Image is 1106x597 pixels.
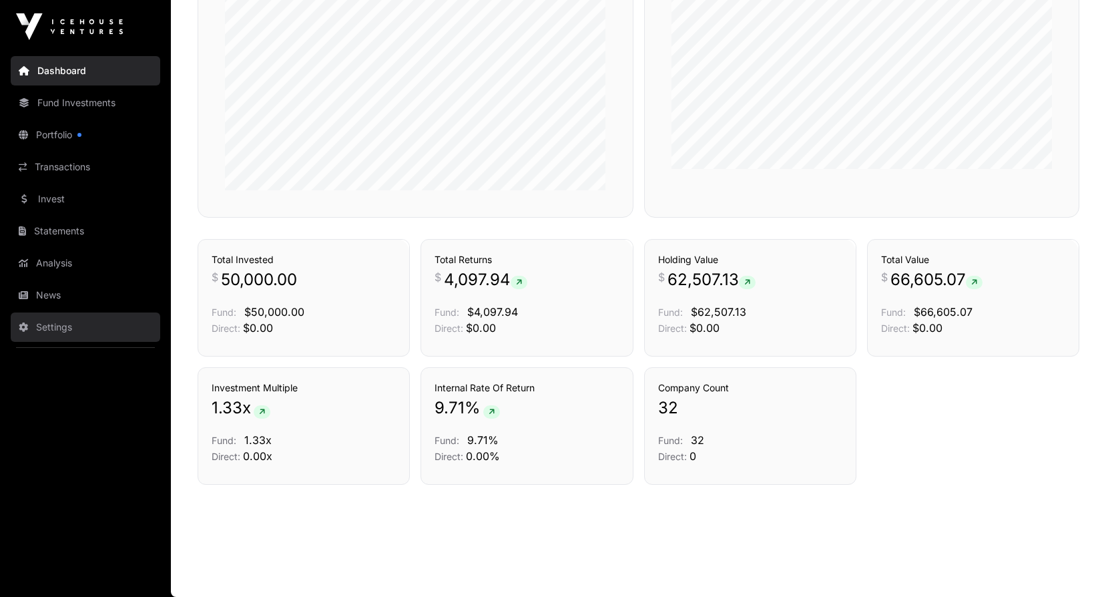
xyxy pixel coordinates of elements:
a: Transactions [11,152,160,182]
span: Direct: [658,323,687,334]
span: 0.00% [466,449,500,463]
a: Portfolio [11,120,160,150]
span: Fund: [435,435,459,446]
span: Fund: [212,307,236,318]
span: $50,000.00 [244,305,304,319]
span: $ [658,269,665,285]
span: x [242,397,251,419]
span: Fund: [212,435,236,446]
a: News [11,280,160,310]
h3: Investment Multiple [212,381,396,395]
h3: Total Value [881,253,1065,266]
span: $0.00 [912,321,942,335]
span: 1.33x [244,433,272,447]
span: $ [881,269,888,285]
img: Icehouse Ventures Logo [16,13,123,40]
span: 0 [689,449,696,463]
span: Fund: [658,307,683,318]
span: Direct: [435,323,463,334]
span: Fund: [435,307,459,318]
span: $ [435,269,441,285]
h3: Total Returns [435,253,619,266]
span: 62,507.13 [667,269,756,290]
a: Settings [11,313,160,342]
h3: Internal Rate Of Return [435,381,619,395]
span: Direct: [212,323,240,334]
a: Dashboard [11,56,160,85]
a: Statements [11,216,160,246]
h3: Total Invested [212,253,396,266]
span: Fund: [881,307,906,318]
h3: Holding Value [658,253,842,266]
span: $0.00 [689,321,720,335]
span: $0.00 [243,321,273,335]
span: Direct: [212,451,240,462]
span: 32 [691,433,704,447]
span: $66,605.07 [914,305,973,319]
span: Fund: [658,435,683,446]
span: Direct: [658,451,687,462]
span: 0.00x [243,449,272,463]
a: Fund Investments [11,88,160,118]
span: 32 [658,397,678,419]
h3: Company Count [658,381,842,395]
span: $ [212,269,218,285]
span: 50,000.00 [221,269,297,290]
a: Analysis [11,248,160,278]
span: 9.71 [435,397,465,419]
span: 4,097.94 [444,269,527,290]
iframe: Chat Widget [1039,533,1106,597]
a: Invest [11,184,160,214]
span: 66,605.07 [890,269,983,290]
span: Direct: [435,451,463,462]
span: $4,097.94 [467,305,518,319]
span: $62,507.13 [691,305,746,319]
span: 1.33 [212,397,242,419]
span: Direct: [881,323,910,334]
span: 9.71% [467,433,499,447]
span: % [465,397,481,419]
span: $0.00 [466,321,496,335]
